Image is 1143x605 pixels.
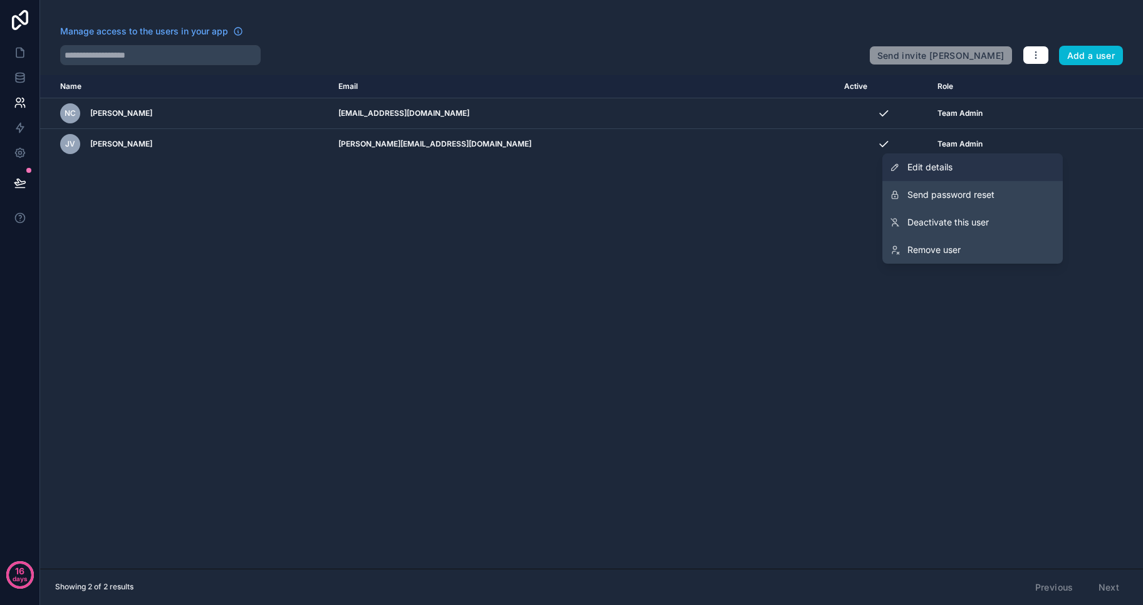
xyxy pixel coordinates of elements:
[837,75,929,98] th: Active
[13,570,28,587] p: days
[65,108,76,118] span: NC
[90,108,152,118] span: [PERSON_NAME]
[907,161,953,173] span: Edit details
[937,139,983,149] span: Team Admin
[65,139,75,149] span: JV
[60,25,228,38] span: Manage access to the users in your app
[40,75,331,98] th: Name
[907,216,989,229] span: Deactivate this user
[60,25,243,38] a: Manage access to the users in your app
[882,181,1063,209] button: Send password reset
[882,209,1063,236] a: Deactivate this user
[55,582,133,592] span: Showing 2 of 2 results
[882,236,1063,264] a: Remove user
[907,189,994,201] span: Send password reset
[90,139,152,149] span: [PERSON_NAME]
[882,153,1063,181] a: Edit details
[907,244,961,256] span: Remove user
[930,75,1076,98] th: Role
[331,129,837,160] td: [PERSON_NAME][EMAIL_ADDRESS][DOMAIN_NAME]
[331,98,837,129] td: [EMAIL_ADDRESS][DOMAIN_NAME]
[331,75,837,98] th: Email
[937,108,983,118] span: Team Admin
[40,75,1143,569] div: scrollable content
[1059,46,1124,66] button: Add a user
[15,565,24,577] p: 16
